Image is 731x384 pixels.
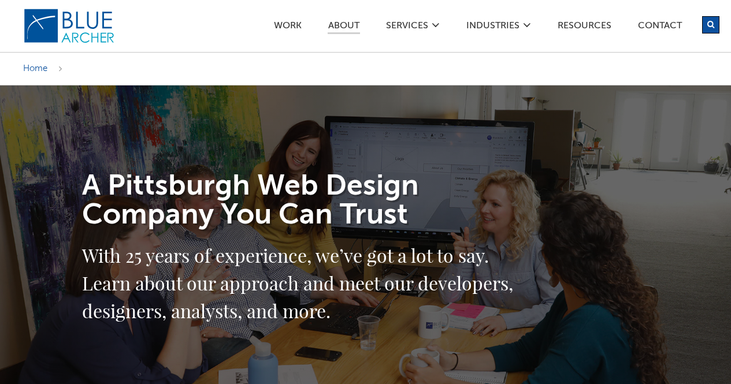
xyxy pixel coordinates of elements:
img: Blue Archer Logo [23,8,116,44]
h2: With 25 years of experience, we’ve got a lot to say. Learn about our approach and meet our develo... [82,241,531,325]
a: SERVICES [385,21,429,33]
a: Contact [637,21,682,33]
a: Industries [466,21,520,33]
a: Resources [557,21,612,33]
a: Work [273,21,302,33]
a: Home [23,64,47,73]
h1: A Pittsburgh Web Design Company You Can Trust [82,172,531,230]
a: ABOUT [328,21,360,34]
